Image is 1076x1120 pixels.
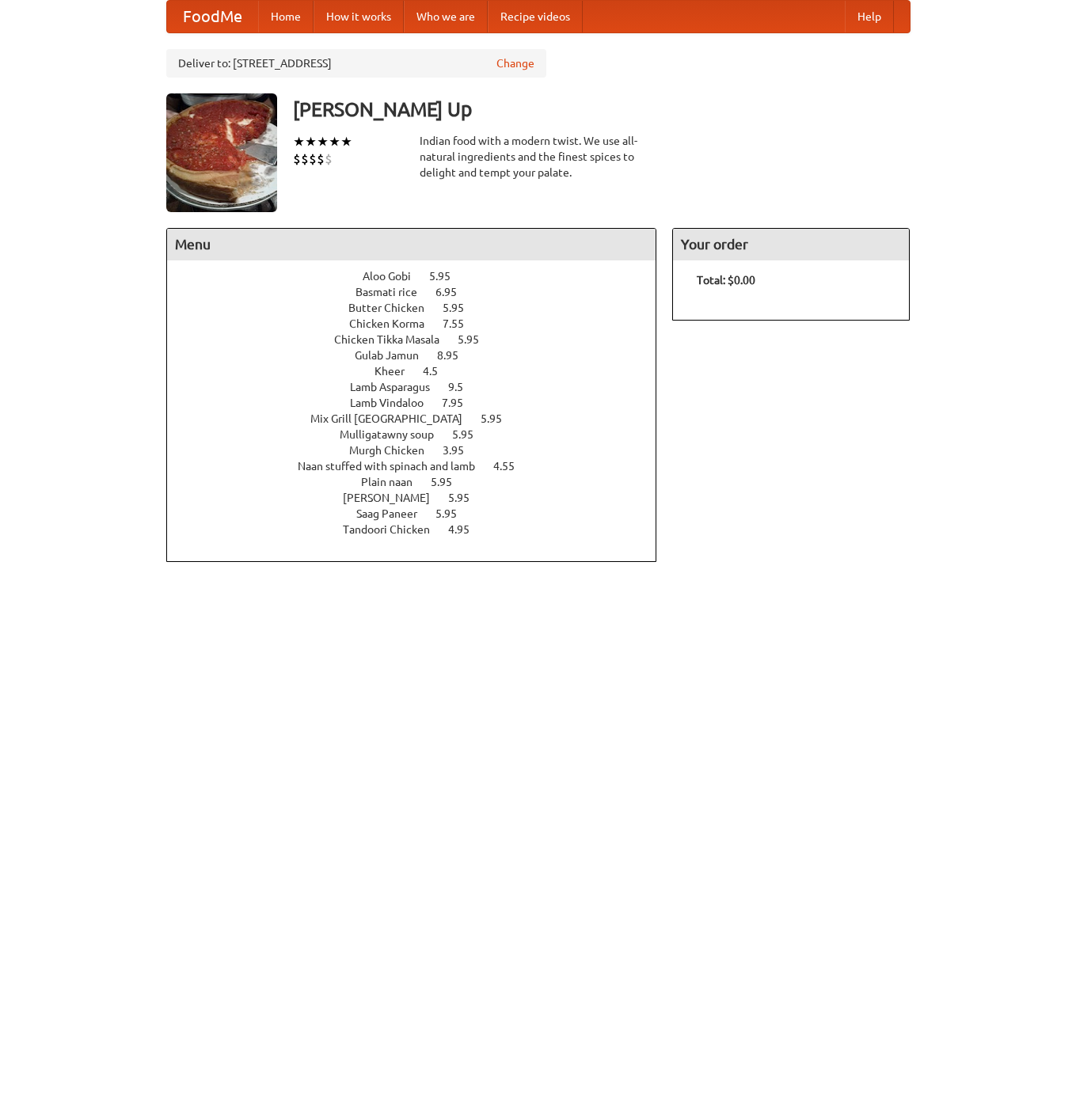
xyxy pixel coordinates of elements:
[496,55,534,71] a: Change
[355,286,486,298] a: Basmati rice 6.95
[343,492,446,504] span: [PERSON_NAME]
[167,1,258,32] a: FoodMe
[334,333,455,346] span: Chicken Tikka Masala
[431,476,468,488] span: 5.95
[309,150,317,168] li: $
[314,1,404,32] a: How it works
[448,381,479,393] span: 9.5
[350,397,439,409] span: Lamb Vindaloo
[166,93,277,212] img: angular.jpg
[355,286,433,298] span: Basmati rice
[305,133,317,150] li: ★
[448,492,485,504] span: 5.95
[348,302,440,314] span: Butter Chicken
[363,270,480,283] a: Aloo Gobi 5.95
[375,365,420,378] span: Kheer
[298,460,544,473] a: Naan stuffed with spinach and lamb 4.55
[452,428,489,441] span: 5.95
[350,381,446,393] span: Lamb Asparagus
[493,460,530,473] span: 4.55
[845,1,894,32] a: Help
[448,523,485,536] span: 4.95
[361,476,428,488] span: Plain naan
[442,397,479,409] span: 7.95
[298,460,491,473] span: Naan stuffed with spinach and lamb
[349,444,440,457] span: Murgh Chicken
[423,365,454,378] span: 4.5
[348,302,493,314] a: Butter Chicken 5.95
[443,317,480,330] span: 7.55
[437,349,474,362] span: 8.95
[310,412,531,425] a: Mix Grill [GEOGRAPHIC_DATA] 5.95
[329,133,340,150] li: ★
[697,274,755,287] b: Total: $0.00
[356,507,486,520] a: Saag Paneer 5.95
[343,523,446,536] span: Tandoori Chicken
[317,133,329,150] li: ★
[258,1,314,32] a: Home
[167,229,656,260] h4: Menu
[375,365,467,378] a: Kheer 4.5
[349,444,493,457] a: Murgh Chicken 3.95
[310,412,478,425] span: Mix Grill [GEOGRAPHIC_DATA]
[293,133,305,150] li: ★
[363,270,427,283] span: Aloo Gobi
[293,150,301,168] li: $
[293,93,911,125] h3: [PERSON_NAME] Up
[356,507,433,520] span: Saag Paneer
[340,428,503,441] a: Mulligatawny soup 5.95
[334,333,508,346] a: Chicken Tikka Masala 5.95
[301,150,309,168] li: $
[481,412,518,425] span: 5.95
[404,1,488,32] a: Who we are
[355,349,435,362] span: Gulab Jamun
[350,381,492,393] a: Lamb Asparagus 9.5
[349,317,440,330] span: Chicken Korma
[443,444,480,457] span: 3.95
[317,150,325,168] li: $
[420,133,657,180] div: Indian food with a modern twist. We use all-natural ingredients and the finest spices to delight ...
[325,150,333,168] li: $
[166,49,546,78] div: Deliver to: [STREET_ADDRESS]
[458,333,495,346] span: 5.95
[673,229,909,260] h4: Your order
[349,317,493,330] a: Chicken Korma 7.55
[343,492,499,504] a: [PERSON_NAME] 5.95
[435,507,473,520] span: 5.95
[355,349,488,362] a: Gulab Jamun 8.95
[361,476,481,488] a: Plain naan 5.95
[488,1,583,32] a: Recipe videos
[340,428,450,441] span: Mulligatawny soup
[435,286,473,298] span: 6.95
[343,523,499,536] a: Tandoori Chicken 4.95
[340,133,352,150] li: ★
[429,270,466,283] span: 5.95
[443,302,480,314] span: 5.95
[350,397,492,409] a: Lamb Vindaloo 7.95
